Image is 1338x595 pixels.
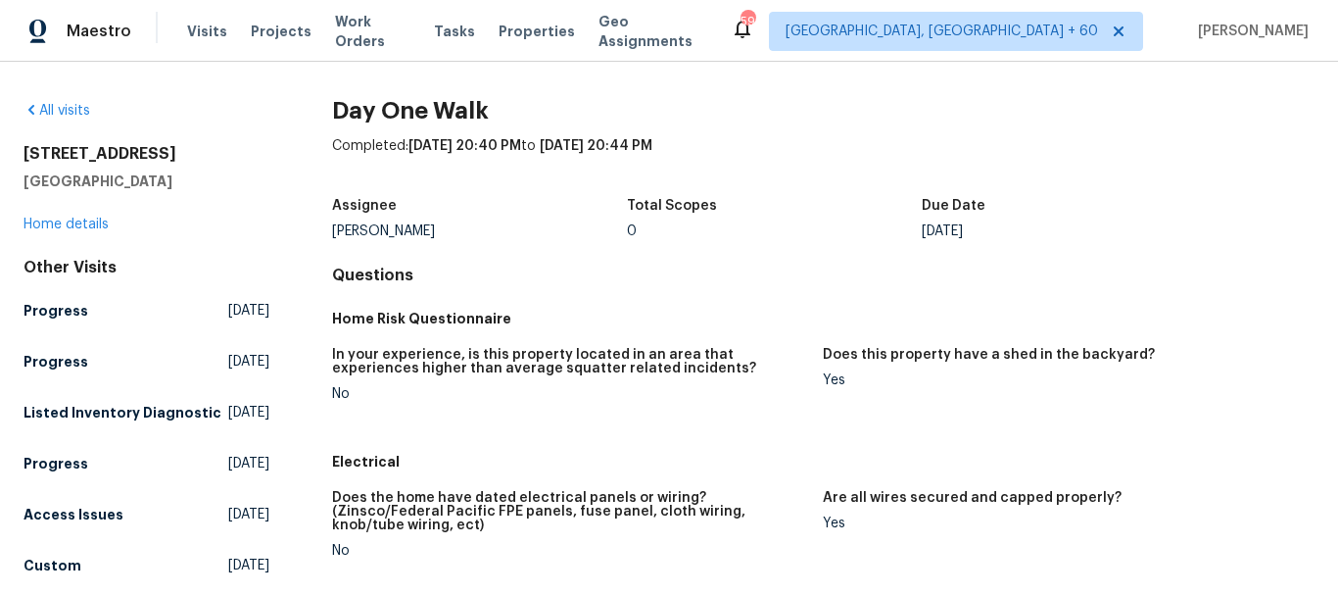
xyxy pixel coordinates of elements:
[922,224,1217,238] div: [DATE]
[332,136,1314,187] div: Completed: to
[332,491,808,532] h5: Does the home have dated electrical panels or wiring? (Zinsco/Federal Pacific FPE panels, fuse pa...
[922,199,985,213] h5: Due Date
[228,505,269,524] span: [DATE]
[228,301,269,321] span: [DATE]
[24,352,88,372] h5: Progress
[24,497,269,532] a: Access Issues[DATE]
[251,22,311,41] span: Projects
[24,344,269,379] a: Progress[DATE]
[332,266,1314,285] h4: Questions
[332,452,1314,471] h5: Electrical
[741,12,754,31] div: 592
[24,403,221,422] h5: Listed Inventory Diagnostic
[24,301,88,321] h5: Progress
[540,139,652,153] span: [DATE] 20:44 PM
[408,139,521,153] span: [DATE] 20:40 PM
[24,395,269,430] a: Listed Inventory Diagnostic[DATE]
[823,491,1122,505] h5: Are all wires secured and capped properly?
[627,199,717,213] h5: Total Scopes
[335,12,410,51] span: Work Orders
[24,505,123,524] h5: Access Issues
[24,144,269,164] h2: [STREET_ADDRESS]
[228,352,269,372] span: [DATE]
[786,22,1098,41] span: [GEOGRAPHIC_DATA], [GEOGRAPHIC_DATA] + 60
[499,22,575,41] span: Properties
[228,403,269,422] span: [DATE]
[187,22,227,41] span: Visits
[627,224,922,238] div: 0
[823,373,1299,387] div: Yes
[24,258,269,277] div: Other Visits
[332,101,1314,121] h2: Day One Walk
[332,387,808,401] div: No
[24,556,81,575] h5: Custom
[24,104,90,118] a: All visits
[823,517,1299,530] div: Yes
[332,348,808,375] h5: In your experience, is this property located in an area that experiences higher than average squa...
[24,218,109,231] a: Home details
[67,22,131,41] span: Maestro
[332,309,1314,328] h5: Home Risk Questionnaire
[24,172,269,191] h5: [GEOGRAPHIC_DATA]
[24,454,88,473] h5: Progress
[228,454,269,473] span: [DATE]
[228,556,269,575] span: [DATE]
[24,548,269,583] a: Custom[DATE]
[598,12,707,51] span: Geo Assignments
[434,25,475,38] span: Tasks
[332,544,808,558] div: No
[332,199,397,213] h5: Assignee
[823,348,1155,362] h5: Does this property have a shed in the backyard?
[24,293,269,328] a: Progress[DATE]
[332,224,627,238] div: [PERSON_NAME]
[24,446,269,481] a: Progress[DATE]
[1190,22,1309,41] span: [PERSON_NAME]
